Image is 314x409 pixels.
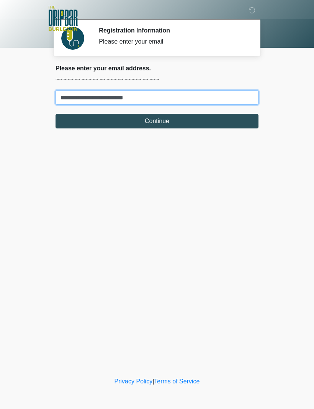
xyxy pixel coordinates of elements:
div: Please enter your email [99,37,247,46]
p: ~~~~~~~~~~~~~~~~~~~~~~~~~~~~~ [56,75,258,84]
img: Agent Avatar [61,27,84,50]
a: Privacy Policy [114,378,153,385]
img: The DRIPBaR - Burleson Logo [48,6,78,31]
a: | [152,378,154,385]
button: Continue [56,114,258,128]
a: Terms of Service [154,378,200,385]
h2: Please enter your email address. [56,65,258,72]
